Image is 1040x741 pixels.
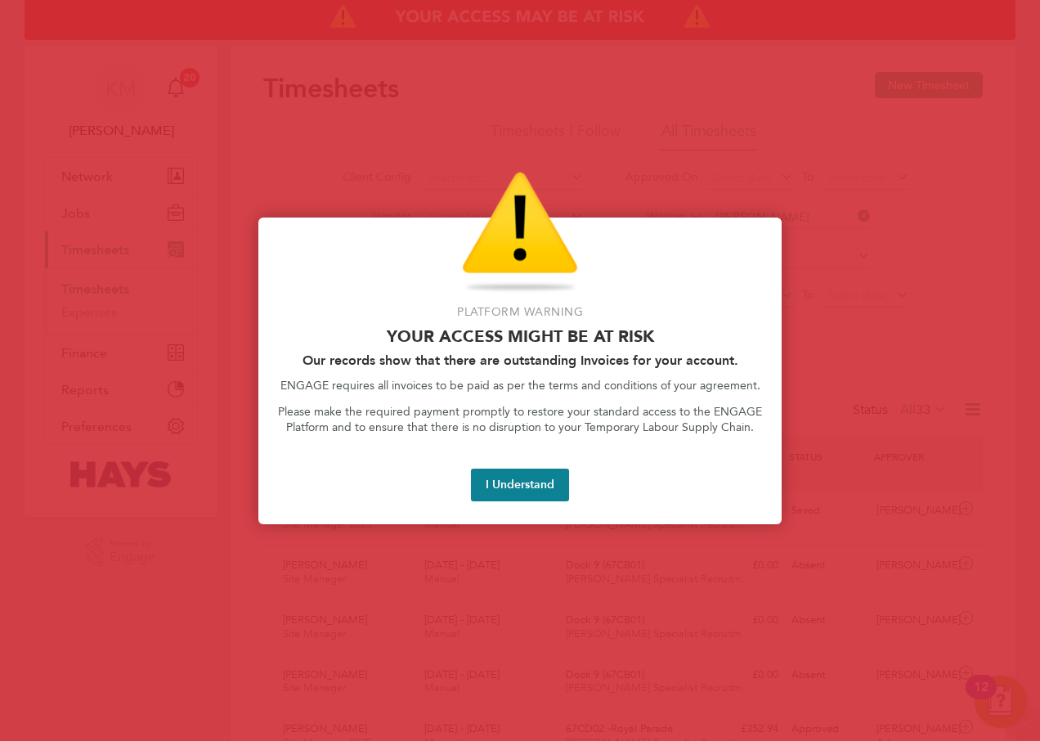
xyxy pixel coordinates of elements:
div: Access At Risk [258,218,782,524]
h2: Our records show that there are outstanding Invoices for your account. [278,353,762,368]
p: Your access might be at risk [278,326,762,346]
img: Warning Icon [462,172,578,294]
p: Please make the required payment promptly to restore your standard access to the ENGAGE Platform ... [278,404,762,436]
p: ENGAGE requires all invoices to be paid as per the terms and conditions of your agreement. [278,378,762,394]
button: I Understand [471,469,569,501]
p: Platform Warning [278,304,762,321]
